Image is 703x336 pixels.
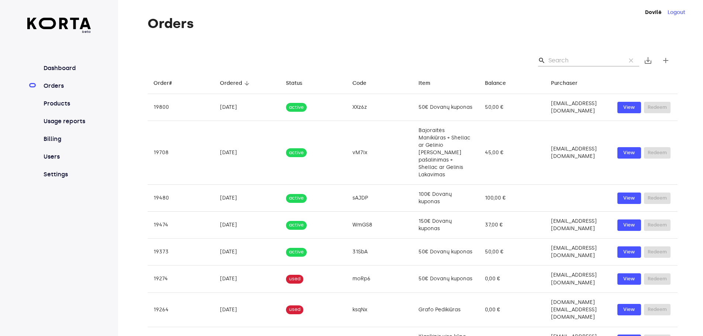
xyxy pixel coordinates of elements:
td: [EMAIL_ADDRESS][DOMAIN_NAME] [545,239,611,266]
td: 100,00 € [479,185,545,212]
td: [DATE] [214,212,280,239]
a: Billing [42,135,91,143]
button: View [617,273,641,285]
span: Purchaser [551,79,587,88]
span: Status [286,79,312,88]
td: [DOMAIN_NAME][EMAIL_ADDRESS][DOMAIN_NAME] [545,292,611,327]
button: Export [639,52,657,69]
span: View [621,221,637,229]
td: [DATE] [214,185,280,212]
input: Search [548,55,620,66]
td: 50,00 € [479,239,545,266]
button: View [617,193,641,204]
button: View [617,304,641,315]
button: View [617,219,641,231]
td: 19708 [148,121,214,185]
span: active [286,249,307,256]
span: Ordered [220,79,252,88]
td: [EMAIL_ADDRESS][DOMAIN_NAME] [545,212,611,239]
td: [EMAIL_ADDRESS][DOMAIN_NAME] [545,266,611,292]
span: Balance [485,79,516,88]
td: [DATE] [214,121,280,185]
td: [DATE] [214,266,280,292]
td: 0,00 € [479,266,545,292]
span: View [621,275,637,283]
td: 100€ Dovanų kuponas [413,185,479,212]
td: 19800 [148,94,214,121]
button: View [617,246,641,258]
td: vM7Ix [347,121,413,185]
span: View [621,248,637,256]
img: Korta [27,18,91,29]
span: View [621,305,637,314]
td: XXz6z [347,94,413,121]
button: Create new gift card [657,52,675,69]
span: add [661,56,670,65]
span: save_alt [644,56,652,65]
td: 31SbA [347,239,413,266]
a: Users [42,152,91,161]
td: 150€ Dovanų kuponas [413,212,479,239]
span: active [286,195,307,202]
div: Code [352,79,366,88]
td: [DATE] [214,292,280,327]
td: 50€ Dovanų kuponas [413,266,479,292]
td: 50,00 € [479,94,545,121]
td: [DATE] [214,239,280,266]
td: WmGS8 [347,212,413,239]
a: Usage reports [42,117,91,126]
td: 19274 [148,266,214,292]
td: 45,00 € [479,121,545,185]
span: Order# [154,79,182,88]
button: View [617,102,641,113]
a: Products [42,99,91,108]
td: 19480 [148,185,214,212]
div: Item [418,79,430,88]
span: Code [352,79,376,88]
td: [EMAIL_ADDRESS][DOMAIN_NAME] [545,94,611,121]
td: moRp6 [347,266,413,292]
span: Search [538,57,545,64]
td: 50€ Dovanų kuponas [413,239,479,266]
span: View [621,149,637,157]
span: View [621,194,637,202]
div: Ordered [220,79,242,88]
strong: Dovilė [645,9,662,15]
a: Orders [42,82,91,90]
a: Dashboard [42,64,91,73]
span: used [286,306,303,313]
td: sAJDP [347,185,413,212]
div: Order# [154,79,172,88]
td: Bajoraitės Manikiūras + Shellac ar Gelinio [PERSON_NAME] pašalinimas + Shellac ar Gelinis Lakavimas [413,121,479,185]
div: Balance [485,79,506,88]
td: ksqNx [347,292,413,327]
div: Purchaser [551,79,578,88]
span: active [286,104,307,111]
td: 37,00 € [479,212,545,239]
td: 19373 [148,239,214,266]
td: 19474 [148,212,214,239]
span: View [621,103,637,112]
span: used [286,276,303,283]
span: arrow_downward [244,80,250,87]
button: View [617,147,641,159]
span: Item [418,79,440,88]
button: Logout [668,9,685,16]
span: active [286,222,307,229]
td: [EMAIL_ADDRESS][DOMAIN_NAME] [545,121,611,185]
span: beta [27,29,91,34]
td: 0,00 € [479,292,545,327]
a: Settings [42,170,91,179]
div: Status [286,79,302,88]
a: beta [27,18,91,34]
td: [DATE] [214,94,280,121]
td: 50€ Dovanų kuponas [413,94,479,121]
span: active [286,149,307,156]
